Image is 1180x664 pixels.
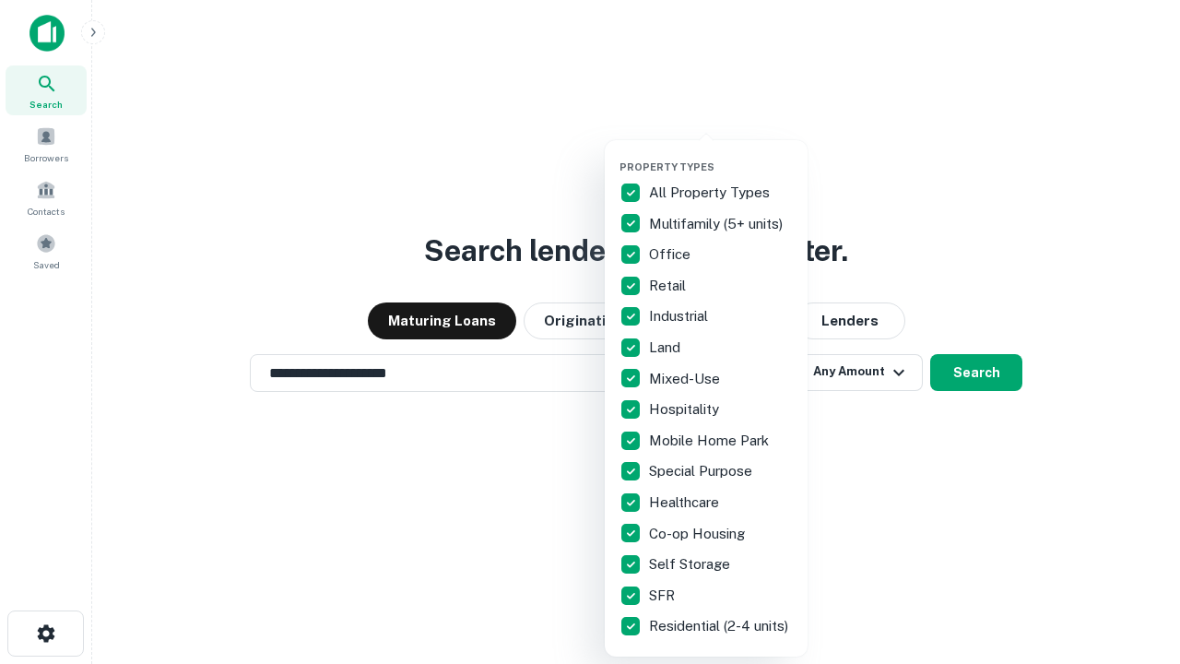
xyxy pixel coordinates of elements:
p: Mixed-Use [649,368,724,390]
p: Multifamily (5+ units) [649,213,786,235]
p: Co-op Housing [649,523,749,545]
p: Hospitality [649,398,723,421]
p: Mobile Home Park [649,430,773,452]
p: SFR [649,585,678,607]
p: Healthcare [649,492,723,514]
p: Special Purpose [649,460,756,482]
iframe: Chat Widget [1088,516,1180,605]
p: Industrial [649,305,712,327]
p: Residential (2-4 units) [649,615,792,637]
p: All Property Types [649,182,773,204]
p: Retail [649,275,690,297]
span: Property Types [619,161,714,172]
p: Self Storage [649,553,734,575]
p: Land [649,337,684,359]
p: Office [649,243,694,266]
